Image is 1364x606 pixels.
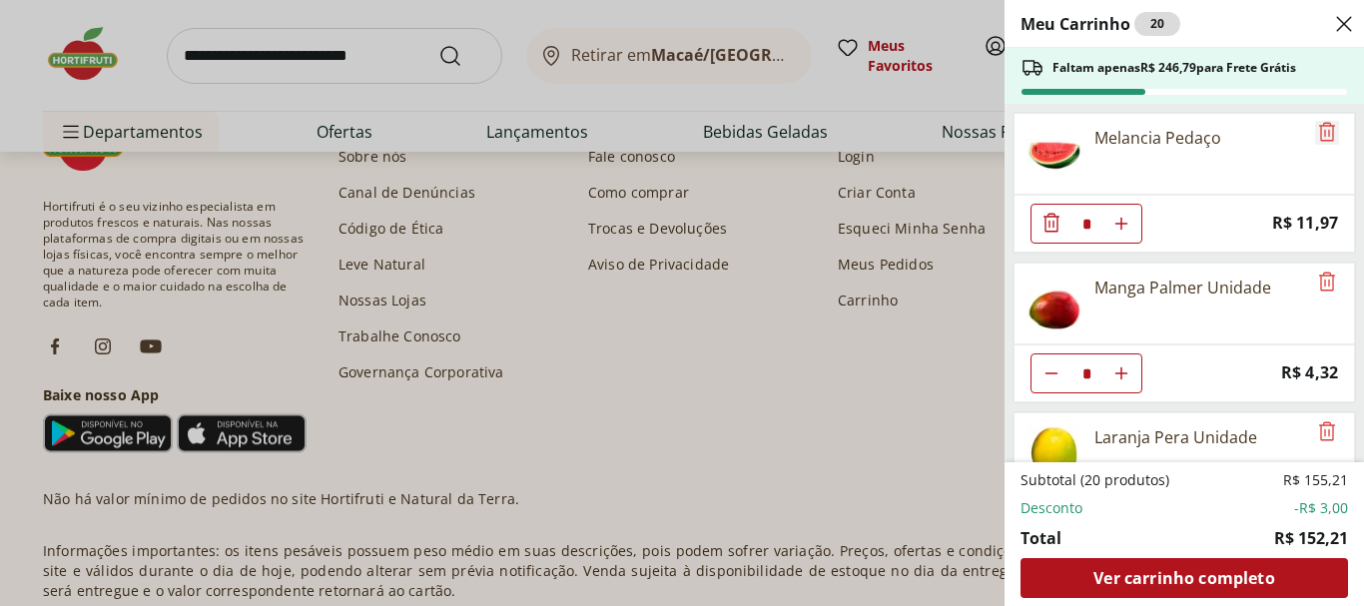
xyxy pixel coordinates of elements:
button: Remove [1315,121,1339,145]
span: R$ 11,97 [1272,210,1338,237]
img: Manga Palmer Unidade [1026,276,1082,331]
button: Diminuir Quantidade [1031,353,1071,393]
span: R$ 155,21 [1283,470,1348,490]
input: Quantidade Atual [1071,205,1101,243]
span: Desconto [1021,498,1082,518]
div: 20 [1134,12,1180,36]
div: Laranja Pera Unidade [1094,425,1257,449]
span: R$ 4,32 [1281,359,1338,386]
span: Total [1021,526,1061,550]
img: Laranja Pera Unidade [1026,425,1082,481]
span: Faltam apenas R$ 246,79 para Frete Grátis [1052,60,1296,76]
span: Subtotal (20 produtos) [1021,470,1169,490]
button: Diminuir Quantidade [1031,204,1071,244]
div: Manga Palmer Unidade [1094,276,1271,300]
div: Melancia Pedaço [1094,126,1221,150]
span: R$ 152,21 [1274,526,1348,550]
input: Quantidade Atual [1071,354,1101,392]
button: Aumentar Quantidade [1101,204,1141,244]
button: Aumentar Quantidade [1101,353,1141,393]
button: Remove [1315,271,1339,295]
span: -R$ 3,00 [1294,498,1348,518]
img: Melancia Pedaço [1026,126,1082,182]
button: Remove [1315,420,1339,444]
h2: Meu Carrinho [1021,12,1180,36]
span: Ver carrinho completo [1093,570,1274,586]
a: Ver carrinho completo [1021,558,1348,598]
